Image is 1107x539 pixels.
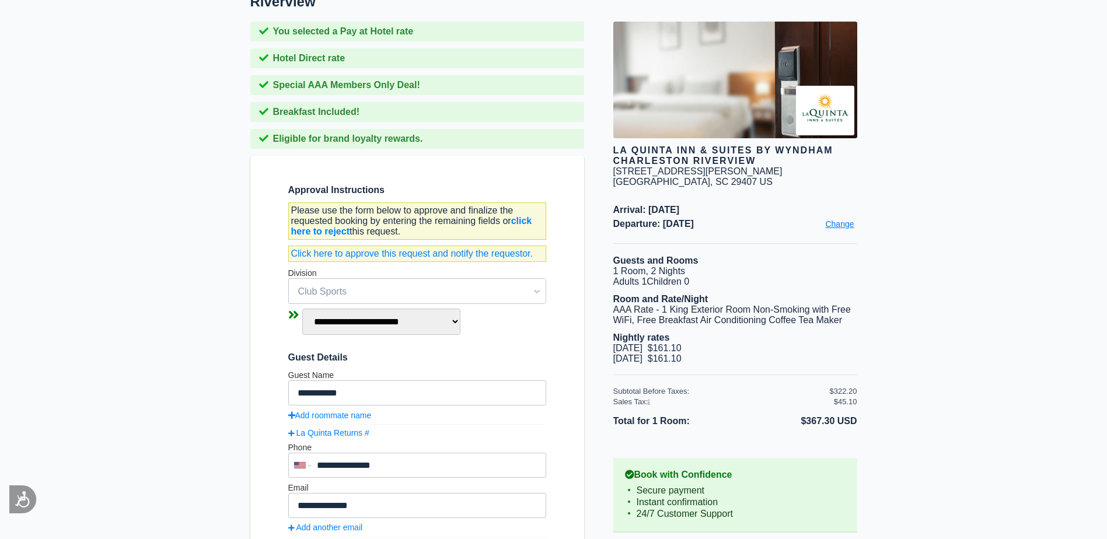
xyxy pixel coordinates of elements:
[731,177,757,187] span: 29407
[288,202,546,240] p: Please use the form below to approve and finalize the requested booking by entering the remaining...
[288,370,334,380] label: Guest Name
[288,523,546,532] a: Add another email
[289,454,314,477] div: United States: +1
[613,387,830,395] div: Subtotal Before Taxes:
[613,353,682,363] span: [DATE] $161.10
[647,276,689,286] span: Children 0
[613,276,857,287] li: Adults 1
[250,75,584,95] div: Special AAA Members Only Deal!
[291,216,532,236] a: click here to reject
[250,129,584,149] div: Eligible for brand loyalty rewards.
[250,22,584,41] div: You selected a Pay at Hotel rate
[288,428,546,437] a: La Quinta Returns #
[288,443,312,452] label: Phone
[613,332,670,342] b: Nightly rates
[288,411,372,420] a: Add roommate name
[613,397,830,406] div: Sales Tax:
[735,414,857,429] li: $367.30 USD
[613,304,857,325] li: AAA Rate - 1 King Exterior Room Non-Smoking with Free WiFi, Free Breakfast Air Conditioning Coffe...
[613,414,735,429] li: Total for 1 Room:
[613,219,857,229] span: Departure: [DATE]
[250,102,584,122] div: Breakfast Included!
[625,485,846,496] li: Secure payment
[625,508,846,520] li: 24/7 Customer Support
[715,177,728,187] span: SC
[796,86,854,135] img: Brand logo for La Quinta Inn & Suites by Wyndham Charleston Riverview
[613,266,857,276] li: 1 Room, 2 Nights
[613,22,857,138] img: hotel image
[288,352,546,363] span: Guest Details
[613,205,857,215] span: Arrival: [DATE]
[822,216,857,232] a: Change
[291,249,533,258] a: Click here to approve this request and notify the requestor.
[625,470,846,480] b: Book with Confidence
[613,145,857,166] div: La Quinta Inn & Suites by Wyndham Charleston Riverview
[289,282,546,302] span: Club Sports
[625,496,846,508] li: Instant confirmation
[830,387,857,395] div: $322.20
[760,177,773,187] span: US
[613,343,682,353] span: [DATE] $161.10
[250,48,584,68] div: Hotel Direct rate
[288,185,546,195] div: Approval Instructions
[834,397,857,406] div: $45.10
[613,294,708,304] b: Room and Rate/Night
[288,268,317,278] label: Division
[613,256,699,265] b: Guests and Rooms
[613,166,783,177] div: [STREET_ADDRESS][PERSON_NAME]
[613,177,713,187] span: [GEOGRAPHIC_DATA],
[288,483,309,492] label: Email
